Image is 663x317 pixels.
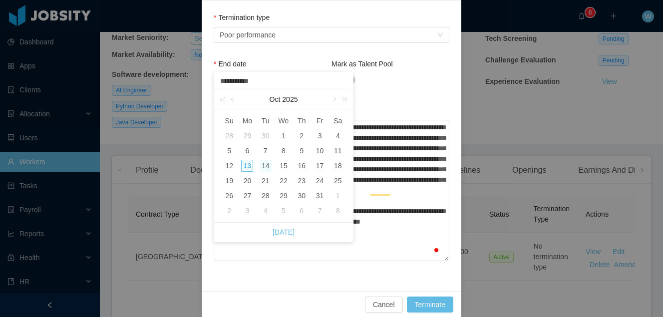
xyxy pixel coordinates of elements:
[293,173,311,188] td: October 23, 2025
[241,205,253,217] div: 3
[220,116,238,125] span: Su
[241,130,253,142] div: 29
[275,188,293,203] td: October 29, 2025
[296,130,308,142] div: 2
[293,113,311,128] th: Thu
[260,175,272,187] div: 21
[220,113,238,128] th: Sun
[257,128,275,143] td: September 30, 2025
[220,203,238,218] td: November 2, 2025
[329,128,347,143] td: October 4, 2025
[293,128,311,143] td: October 2, 2025
[275,128,293,143] td: October 1, 2025
[275,158,293,173] td: October 15, 2025
[311,113,329,128] th: Fri
[273,223,295,242] a: [DATE]
[311,173,329,188] td: October 24, 2025
[257,203,275,218] td: November 4, 2025
[214,60,247,68] label: End date
[296,190,308,202] div: 30
[220,27,276,42] span: Poor performance
[331,60,393,68] label: Mark as Talent Pool
[275,203,293,218] td: November 5, 2025
[218,89,231,109] a: Last year (Control + left)
[257,116,275,125] span: Tu
[275,173,293,188] td: October 22, 2025
[257,173,275,188] td: October 21, 2025
[293,116,311,125] span: Th
[238,116,256,125] span: Mo
[257,143,275,158] td: October 7, 2025
[223,175,235,187] div: 19
[281,89,299,109] a: 2025
[365,297,403,313] button: Cancel
[329,143,347,158] td: October 11, 2025
[229,89,238,109] a: Previous month (PageUp)
[314,130,326,142] div: 3
[296,145,308,157] div: 9
[407,297,453,313] button: Terminate
[275,113,293,128] th: Wed
[311,188,329,203] td: October 31, 2025
[278,190,290,202] div: 29
[275,116,293,125] span: We
[329,158,347,173] td: October 18, 2025
[311,203,329,218] td: November 7, 2025
[238,128,256,143] td: September 29, 2025
[314,160,326,172] div: 17
[332,190,344,202] div: 1
[238,143,256,158] td: October 6, 2025
[332,130,344,142] div: 4
[214,13,270,21] label: Termination type
[223,190,235,202] div: 26
[238,113,256,128] th: Mon
[314,205,326,217] div: 7
[330,89,338,109] a: Next month (PageDown)
[332,145,344,157] div: 11
[238,188,256,203] td: October 27, 2025
[278,130,290,142] div: 1
[311,158,329,173] td: October 17, 2025
[278,175,290,187] div: 22
[241,175,253,187] div: 20
[241,160,253,172] div: 13
[314,145,326,157] div: 10
[260,130,272,142] div: 30
[269,89,282,109] a: Oct
[437,32,443,39] i: icon: down
[257,113,275,128] th: Tue
[329,203,347,218] td: November 8, 2025
[311,128,329,143] td: October 3, 2025
[220,143,238,158] td: October 5, 2025
[293,158,311,173] td: October 16, 2025
[223,145,235,157] div: 5
[296,160,308,172] div: 16
[314,190,326,202] div: 31
[260,205,272,217] div: 4
[311,143,329,158] td: October 10, 2025
[329,173,347,188] td: October 25, 2025
[278,145,290,157] div: 8
[220,158,238,173] td: October 12, 2025
[260,145,272,157] div: 7
[336,89,349,109] a: Next year (Control + right)
[238,203,256,218] td: November 3, 2025
[223,130,235,142] div: 28
[332,175,344,187] div: 25
[332,160,344,172] div: 18
[238,173,256,188] td: October 20, 2025
[293,143,311,158] td: October 9, 2025
[329,188,347,203] td: November 1, 2025
[314,175,326,187] div: 24
[329,113,347,128] th: Sat
[257,158,275,173] td: October 14, 2025
[293,203,311,218] td: November 6, 2025
[238,158,256,173] td: October 13, 2025
[293,188,311,203] td: October 30, 2025
[241,190,253,202] div: 27
[260,190,272,202] div: 28
[260,160,272,172] div: 14
[220,128,238,143] td: September 28, 2025
[241,145,253,157] div: 6
[296,205,308,217] div: 6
